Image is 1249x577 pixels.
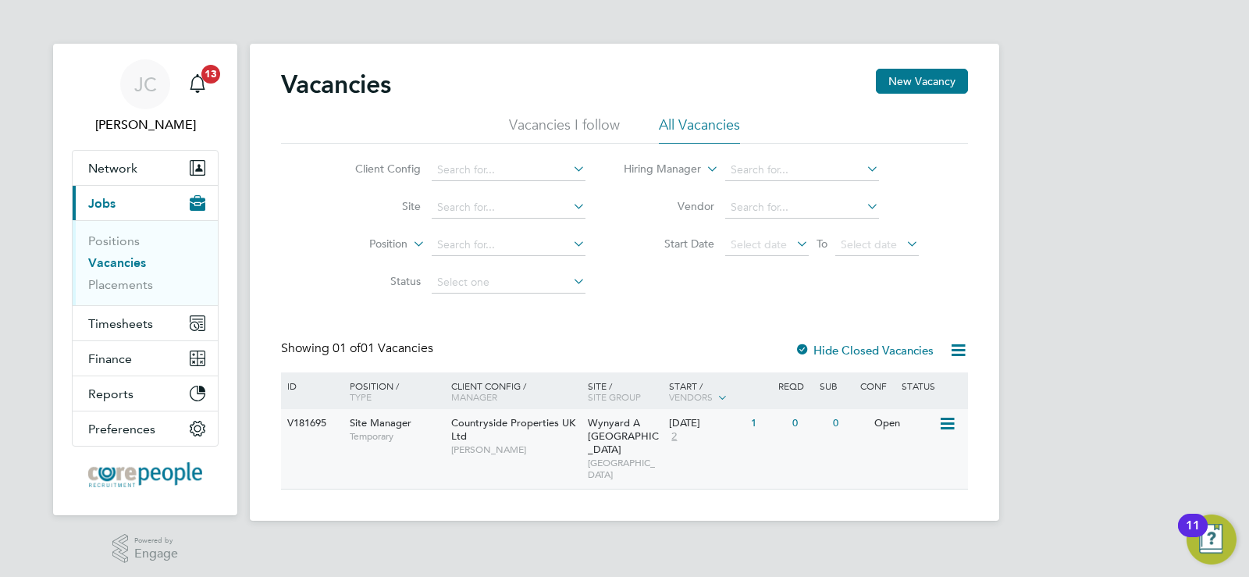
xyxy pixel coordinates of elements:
[88,422,155,436] span: Preferences
[588,390,641,403] span: Site Group
[829,409,870,438] div: 0
[611,162,701,177] label: Hiring Manager
[669,417,743,430] div: [DATE]
[451,443,580,456] span: [PERSON_NAME]
[584,372,666,410] div: Site /
[350,430,443,443] span: Temporary
[432,234,585,256] input: Search for...
[88,277,153,292] a: Placements
[283,372,338,399] div: ID
[73,341,218,376] button: Finance
[73,186,218,220] button: Jobs
[876,69,968,94] button: New Vacancy
[88,351,132,366] span: Finance
[88,462,202,487] img: corepeople-logo-retina.png
[624,237,714,251] label: Start Date
[451,416,575,443] span: Countryside Properties UK Ltd
[856,372,897,399] div: Conf
[659,116,740,144] li: All Vacancies
[338,372,447,410] div: Position /
[841,237,897,251] span: Select date
[201,65,220,84] span: 13
[281,69,391,100] h2: Vacancies
[509,116,620,144] li: Vacancies I follow
[788,409,829,438] div: 0
[182,59,213,109] a: 13
[73,220,218,305] div: Jobs
[72,462,219,487] a: Go to home page
[88,161,137,176] span: Network
[747,409,788,438] div: 1
[88,255,146,270] a: Vacancies
[333,340,433,356] span: 01 Vacancies
[53,44,237,515] nav: Main navigation
[88,316,153,331] span: Timesheets
[73,376,218,411] button: Reports
[588,457,662,481] span: [GEOGRAPHIC_DATA]
[333,340,361,356] span: 01 of
[725,159,879,181] input: Search for...
[134,547,178,561] span: Engage
[350,416,411,429] span: Site Manager
[669,390,713,403] span: Vendors
[725,197,879,219] input: Search for...
[73,151,218,185] button: Network
[88,196,116,211] span: Jobs
[870,409,938,438] div: Open
[669,430,679,443] span: 2
[816,372,856,399] div: Sub
[72,116,219,134] span: Joseph Cowling
[73,306,218,340] button: Timesheets
[331,199,421,213] label: Site
[774,372,815,399] div: Reqd
[88,233,140,248] a: Positions
[73,411,218,446] button: Preferences
[318,237,407,252] label: Position
[1187,515,1237,565] button: Open Resource Center, 11 new notifications
[331,274,421,288] label: Status
[731,237,787,251] span: Select date
[432,197,585,219] input: Search for...
[88,386,133,401] span: Reports
[283,409,338,438] div: V181695
[281,340,436,357] div: Showing
[1186,525,1200,546] div: 11
[624,199,714,213] label: Vendor
[665,372,774,411] div: Start /
[112,534,179,564] a: Powered byEngage
[72,59,219,134] a: JC[PERSON_NAME]
[795,343,934,358] label: Hide Closed Vacancies
[812,233,832,254] span: To
[898,372,966,399] div: Status
[134,534,178,547] span: Powered by
[134,74,157,94] span: JC
[350,390,372,403] span: Type
[432,272,585,294] input: Select one
[451,390,497,403] span: Manager
[447,372,584,410] div: Client Config /
[432,159,585,181] input: Search for...
[588,416,659,456] span: Wynyard A [GEOGRAPHIC_DATA]
[331,162,421,176] label: Client Config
